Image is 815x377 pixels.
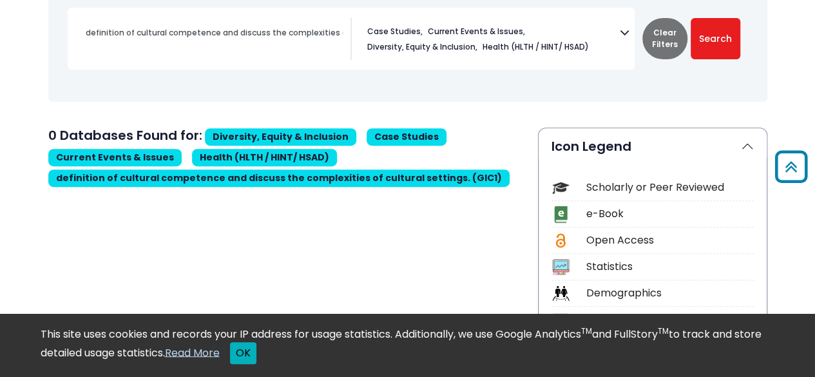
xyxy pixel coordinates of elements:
img: Icon Statistics [552,258,570,276]
div: Scholarly or Peer Reviewed [586,180,754,195]
div: This site uses cookies and records your IP address for usage statistics. Additionally, we use Goo... [41,327,775,364]
li: Diversity, Equity & Inclusion [362,41,477,53]
span: Current Events & Issues [48,149,182,166]
div: Audio & Video [586,312,754,327]
span: Case Studies [367,26,423,37]
div: Demographics [586,285,754,301]
span: Health (HLTH / HINT/ HSAD) [192,149,337,166]
img: Icon Scholarly or Peer Reviewed [552,179,570,197]
span: definition of cultural competence and discuss the complexities of cultural settings. (GIC1) [56,171,502,184]
span: Health (HLTH / HINT/ HSAD) [483,41,589,53]
button: Clear Filters [642,18,687,59]
a: Back to Top [771,156,812,177]
img: Icon Open Access [553,232,569,249]
img: Icon e-Book [552,206,570,223]
button: Icon Legend [539,128,767,164]
input: Search database by title or keyword [78,23,350,42]
div: e-Book [586,206,754,222]
button: Submit for Search Results [691,18,740,59]
sup: TM [581,325,592,336]
span: 0 Databases Found for: [48,126,202,144]
span: Diversity, Equity & Inclusion [205,128,356,146]
span: Diversity, Equity & Inclusion [367,41,477,53]
div: Open Access [586,233,754,248]
sup: TM [658,325,669,336]
img: Icon Demographics [552,285,570,302]
li: Current Events & Issues [423,26,525,37]
span: Current Events & Issues [428,26,525,37]
span: Case Studies [367,128,446,146]
li: Case Studies [362,26,423,37]
a: Read More [165,345,220,360]
li: Health (HLTH / HINT/ HSAD) [477,41,589,53]
textarea: Search [591,44,597,54]
img: Icon Audio & Video [552,311,570,329]
div: Statistics [586,259,754,275]
button: Close [230,342,256,364]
